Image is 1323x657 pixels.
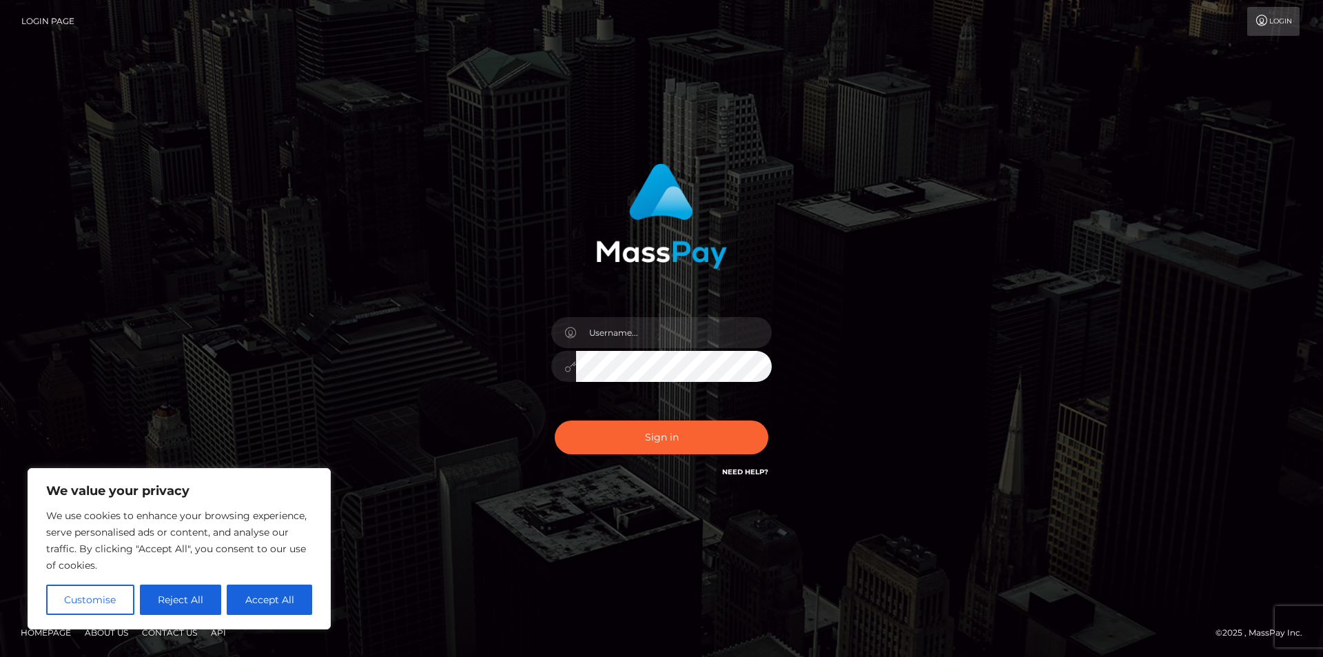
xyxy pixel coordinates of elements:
[136,622,203,643] a: Contact Us
[555,421,768,454] button: Sign in
[1216,625,1313,640] div: © 2025 , MassPay Inc.
[205,622,232,643] a: API
[15,622,76,643] a: Homepage
[596,163,727,269] img: MassPay Login
[576,317,772,348] input: Username...
[722,467,768,476] a: Need Help?
[140,585,222,615] button: Reject All
[46,585,134,615] button: Customise
[79,622,134,643] a: About Us
[28,468,331,629] div: We value your privacy
[227,585,312,615] button: Accept All
[1247,7,1300,36] a: Login
[46,507,312,574] p: We use cookies to enhance your browsing experience, serve personalised ads or content, and analys...
[21,7,74,36] a: Login Page
[46,483,312,499] p: We value your privacy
